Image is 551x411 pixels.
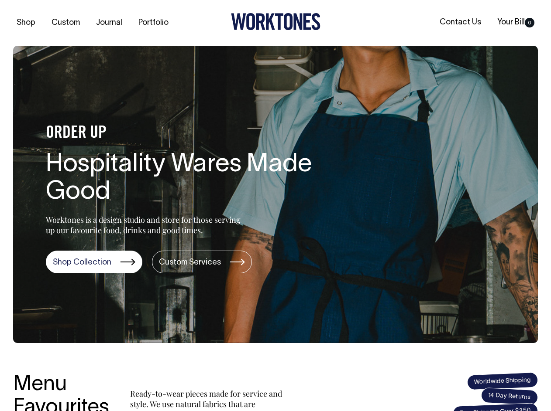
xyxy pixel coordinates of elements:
a: Shop Collection [46,251,142,273]
a: Journal [93,16,126,30]
h4: ORDER UP [46,124,325,143]
p: Worktones is a design studio and store for those serving up our favourite food, drinks and good t... [46,214,245,235]
span: 14 Day Returns [481,387,538,406]
span: 0 [525,18,534,27]
a: Shop [13,16,39,30]
a: Contact Us [436,15,485,30]
a: Custom Services [152,251,252,273]
a: Portfolio [135,16,172,30]
h1: Hospitality Wares Made Good [46,151,325,207]
a: Custom [48,16,83,30]
span: Worldwide Shipping [467,372,538,390]
a: Your Bill0 [494,15,538,30]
